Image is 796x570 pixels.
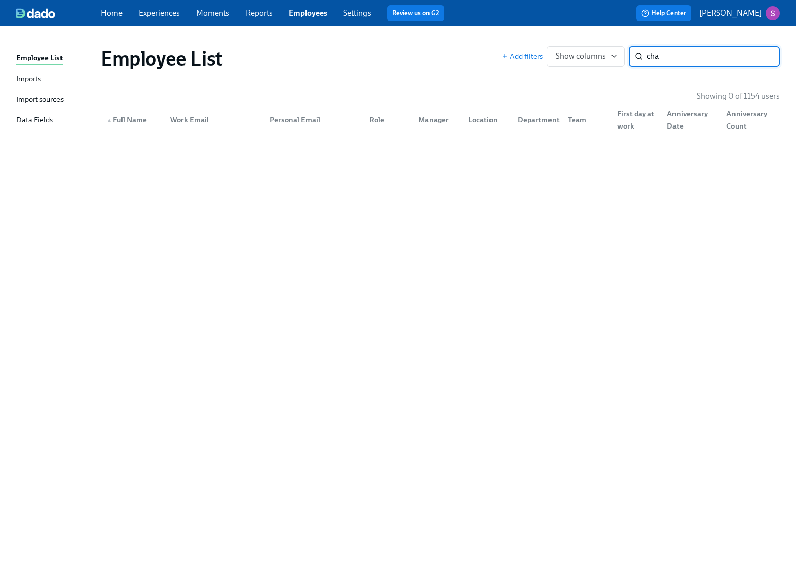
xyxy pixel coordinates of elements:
[647,46,780,67] input: Search by name
[699,6,780,20] button: [PERSON_NAME]
[464,114,510,126] div: Location
[722,108,778,132] div: Anniversary Count
[361,110,410,130] div: Role
[410,110,460,130] div: Manager
[560,110,609,130] div: Team
[460,110,510,130] div: Location
[139,8,180,18] a: Experiences
[659,110,718,130] div: Anniversary Date
[16,94,93,106] a: Import sources
[699,8,762,19] p: [PERSON_NAME]
[289,8,327,18] a: Employees
[387,5,444,21] button: Review us on G2
[697,91,780,102] p: Showing 0 of 1154 users
[16,52,93,65] a: Employee List
[266,114,361,126] div: Personal Email
[262,110,361,130] div: Personal Email
[162,110,262,130] div: Work Email
[392,8,439,18] a: Review us on G2
[510,110,559,130] div: Department
[103,110,162,130] div: ▲Full Name
[343,8,371,18] a: Settings
[414,114,460,126] div: Manager
[166,114,262,126] div: Work Email
[609,110,658,130] div: First day at work
[16,8,55,18] img: dado
[196,8,229,18] a: Moments
[663,108,718,132] div: Anniversary Date
[16,94,64,106] div: Import sources
[16,8,101,18] a: dado
[101,46,223,71] h1: Employee List
[718,110,778,130] div: Anniversary Count
[556,51,616,61] span: Show columns
[16,52,63,65] div: Employee List
[107,118,112,123] span: ▲
[636,5,691,21] button: Help Center
[514,114,564,126] div: Department
[246,8,273,18] a: Reports
[641,8,686,18] span: Help Center
[103,114,162,126] div: Full Name
[766,6,780,20] img: ACg8ocKvalk5eKiSYA0Mj5kntfYcqlTkZhBNoQiYmXyzfaV5EtRlXQ=s96-c
[101,8,123,18] a: Home
[16,73,93,86] a: Imports
[502,51,543,61] button: Add filters
[547,46,625,67] button: Show columns
[564,114,609,126] div: Team
[16,114,53,127] div: Data Fields
[16,114,93,127] a: Data Fields
[16,73,41,86] div: Imports
[613,108,658,132] div: First day at work
[365,114,410,126] div: Role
